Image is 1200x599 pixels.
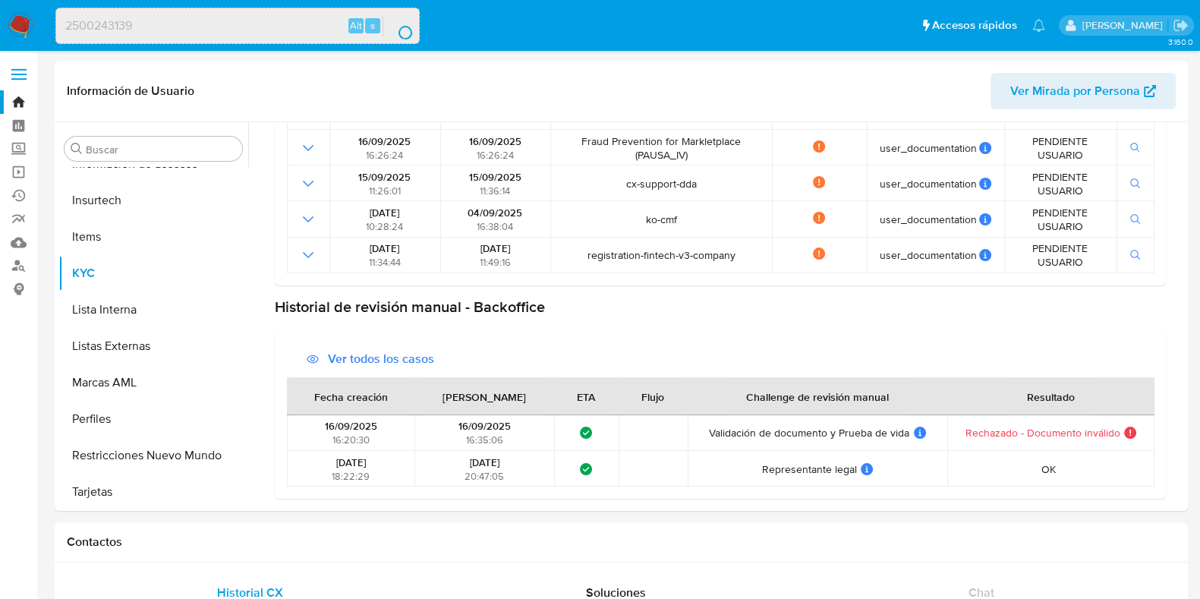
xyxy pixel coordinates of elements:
[1173,17,1189,33] a: Salir
[71,143,83,155] button: Buscar
[58,474,248,510] button: Tarjetas
[1010,73,1140,109] span: Ver Mirada por Persona
[58,328,248,364] button: Listas Externas
[56,16,419,36] input: Buscar usuario o caso...
[58,182,248,219] button: Insurtech
[350,18,362,33] span: Alt
[991,73,1176,109] button: Ver Mirada por Persona
[58,401,248,437] button: Perfiles
[86,143,236,156] input: Buscar
[58,292,248,328] button: Lista Interna
[370,18,375,33] span: s
[932,17,1017,33] span: Accesos rápidos
[58,255,248,292] button: KYC
[1032,19,1045,32] a: Notificaciones
[383,15,414,36] button: search-icon
[58,364,248,401] button: Marcas AML
[58,219,248,255] button: Items
[58,437,248,474] button: Restricciones Nuevo Mundo
[67,534,1176,550] h1: Contactos
[67,84,194,99] h1: Información de Usuario
[1082,18,1167,33] p: paloma.falcondesoto@mercadolibre.cl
